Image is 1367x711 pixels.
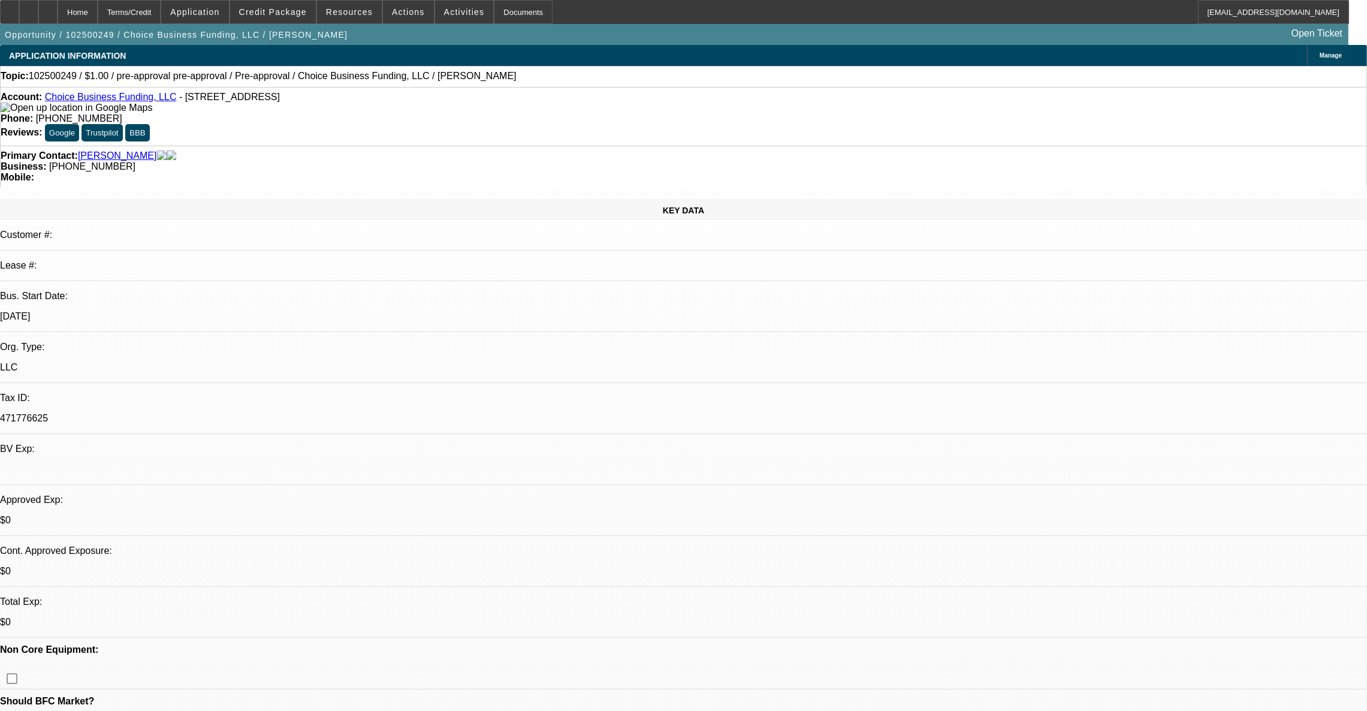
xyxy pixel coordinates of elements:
img: facebook-icon.png [157,150,167,161]
span: - [STREET_ADDRESS] [179,92,280,102]
span: 102500249 / $1.00 / pre-approval pre-approval / Pre-approval / Choice Business Funding, LLC / [PE... [29,71,517,82]
span: Manage [1320,52,1342,59]
span: Activities [444,7,485,17]
span: Opportunity / 102500249 / Choice Business Funding, LLC / [PERSON_NAME] [5,30,348,40]
span: Resources [326,7,373,17]
button: Application [161,1,228,23]
span: Application [170,7,219,17]
strong: Primary Contact: [1,150,78,161]
button: Credit Package [230,1,316,23]
button: BBB [125,124,150,141]
span: [PHONE_NUMBER] [36,113,122,123]
span: Credit Package [239,7,307,17]
span: KEY DATA [663,206,704,215]
button: Resources [317,1,382,23]
strong: Account: [1,92,42,102]
span: Actions [392,7,425,17]
a: Choice Business Funding, LLC [45,92,177,102]
button: Activities [435,1,494,23]
span: APPLICATION INFORMATION [9,51,126,61]
a: [PERSON_NAME] [78,150,157,161]
a: Open Ticket [1287,23,1347,44]
strong: Mobile: [1,172,34,182]
img: Open up location in Google Maps [1,103,152,113]
button: Trustpilot [82,124,122,141]
a: View Google Maps [1,103,152,113]
strong: Business: [1,161,46,171]
strong: Topic: [1,71,29,82]
img: linkedin-icon.png [167,150,176,161]
button: Actions [383,1,434,23]
span: [PHONE_NUMBER] [49,161,135,171]
strong: Reviews: [1,127,42,137]
button: Google [45,124,79,141]
strong: Phone: [1,113,33,123]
